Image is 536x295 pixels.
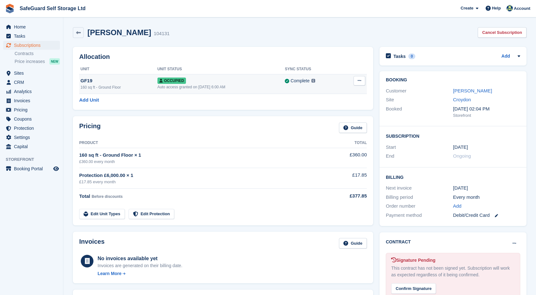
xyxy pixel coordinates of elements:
a: menu [3,69,60,78]
div: 160 sq ft - Ground Floor [80,85,157,90]
a: Confirm Signature [391,282,436,287]
h2: Booking [386,78,520,83]
h2: Billing [386,174,520,180]
a: Edit Protection [129,209,174,219]
td: £360.00 [323,148,367,168]
a: Guide [339,238,367,248]
h2: Allocation [79,53,367,60]
th: Unit Status [157,64,285,74]
div: Payment method [386,212,453,219]
div: £377.85 [323,192,367,200]
a: Add [453,203,462,210]
a: SafeGuard Self Storage Ltd [17,3,88,14]
div: [DATE] [453,185,520,192]
div: No invoices available yet [98,255,182,262]
div: Billing period [386,194,453,201]
a: menu [3,22,60,31]
a: Guide [339,122,367,133]
a: Preview store [52,165,60,173]
img: stora-icon-8386f47178a22dfd0bd8f6a31ec36ba5ce8667c1dd55bd0f319d3a0aa187defe.svg [5,4,15,13]
div: NEW [49,58,60,65]
div: Protection £6,000.00 × 1 [79,172,323,179]
span: Protection [14,124,52,133]
div: This contract has not been signed yet. Subscription will work as expected regardless of it being ... [391,265,515,278]
span: Home [14,22,52,31]
a: Edit Unit Types [79,209,125,219]
span: Sites [14,69,52,78]
div: Confirm Signature [391,283,436,294]
img: Sonny Harverson [507,5,513,11]
img: icon-info-grey-7440780725fd019a000dd9b08b2336e03edf1995a4989e88bcd33f0948082b44.svg [311,79,315,83]
a: Croydon [453,97,471,102]
th: Sync Status [285,64,342,74]
div: Order number [386,203,453,210]
div: Auto access granted on [DATE] 6:00 AM [157,84,285,90]
span: Help [492,5,501,11]
a: menu [3,124,60,133]
div: 104131 [154,30,169,37]
span: Account [514,5,530,12]
th: Total [323,138,367,148]
a: Add Unit [79,97,99,104]
span: Capital [14,142,52,151]
a: menu [3,41,60,50]
a: menu [3,142,60,151]
a: menu [3,96,60,105]
div: Site [386,96,453,104]
th: Product [79,138,323,148]
div: Booked [386,105,453,119]
td: £17.85 [323,168,367,189]
div: £360.00 every month [79,159,323,165]
span: CRM [14,78,52,87]
time: 2025-08-29 00:00:00 UTC [453,144,468,151]
th: Unit [79,64,157,74]
h2: Subscription [386,133,520,139]
div: Storefront [453,112,520,119]
a: menu [3,164,60,173]
span: Price increases [15,59,45,65]
div: Invoices are generated on their billing date. [98,262,182,269]
h2: Pricing [79,122,101,133]
a: menu [3,105,60,114]
div: 0 [408,53,416,59]
a: Learn More [98,270,182,277]
h2: Tasks [393,53,406,59]
a: menu [3,87,60,96]
div: Start [386,144,453,151]
div: GF19 [80,77,157,85]
a: menu [3,115,60,123]
span: Invoices [14,96,52,105]
div: [DATE] 02:04 PM [453,105,520,113]
div: £17.85 every month [79,179,323,185]
h2: Invoices [79,238,105,248]
span: Ongoing [453,153,471,159]
span: Tasks [14,32,52,41]
span: Pricing [14,105,52,114]
a: [PERSON_NAME] [453,88,492,93]
a: menu [3,78,60,87]
span: Subscriptions [14,41,52,50]
span: Settings [14,133,52,142]
a: menu [3,133,60,142]
div: Signature Pending [391,257,515,264]
span: Total [79,193,90,199]
span: Booking Portal [14,164,52,173]
span: Before discounts [92,194,123,199]
div: Learn More [98,270,121,277]
div: Complete [290,78,309,84]
div: Customer [386,87,453,95]
a: Add [501,53,510,60]
div: 160 sq ft - Ground Floor × 1 [79,152,323,159]
a: menu [3,32,60,41]
span: Occupied [157,78,186,84]
h2: Contract [386,239,411,245]
div: End [386,153,453,160]
span: Analytics [14,87,52,96]
div: Every month [453,194,520,201]
a: Contracts [15,51,60,57]
h2: [PERSON_NAME] [87,28,151,37]
div: Next invoice [386,185,453,192]
div: Debit/Credit Card [453,212,520,219]
a: Cancel Subscription [478,27,526,38]
span: Storefront [6,156,63,163]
